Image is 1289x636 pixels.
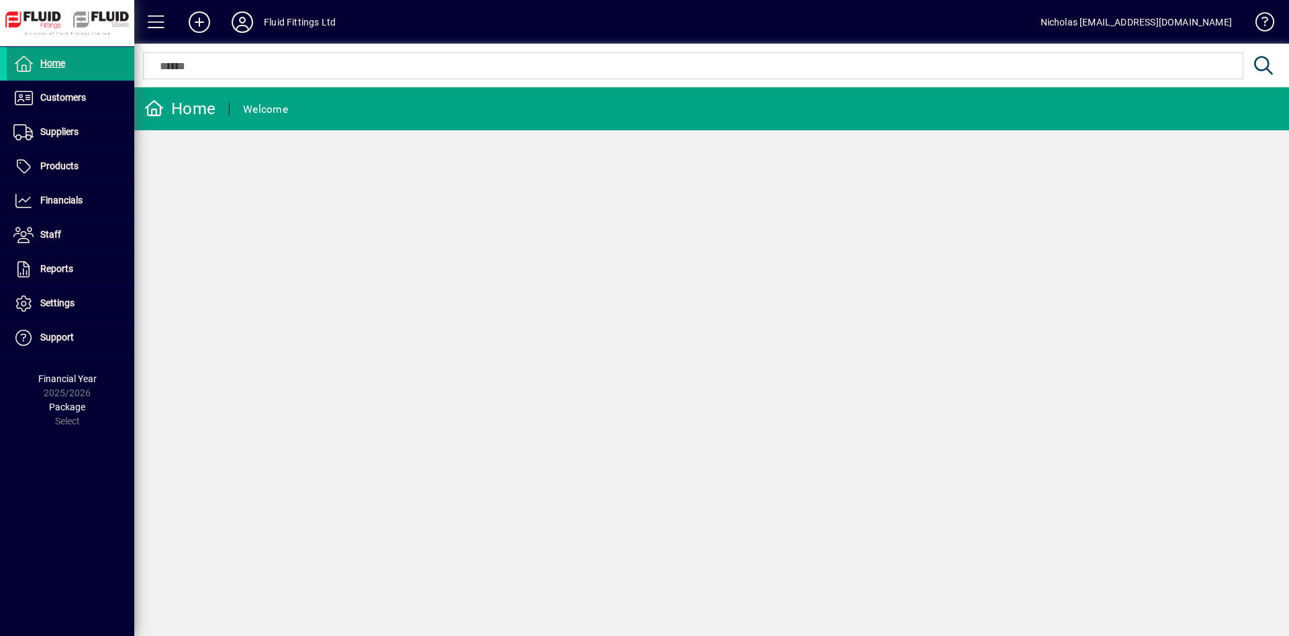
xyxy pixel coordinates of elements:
span: Financial Year [38,373,97,384]
span: Customers [40,92,86,103]
a: Products [7,150,134,183]
a: Customers [7,81,134,115]
div: Welcome [243,99,288,120]
a: Support [7,321,134,355]
div: Home [144,98,216,120]
span: Home [40,58,65,69]
a: Staff [7,218,134,252]
span: Suppliers [40,126,79,137]
span: Package [49,402,85,412]
div: Fluid Fittings Ltd [264,11,336,33]
span: Settings [40,298,75,308]
span: Reports [40,263,73,274]
button: Profile [221,10,264,34]
span: Staff [40,229,61,240]
a: Settings [7,287,134,320]
span: Financials [40,195,83,206]
a: Financials [7,184,134,218]
a: Reports [7,253,134,286]
button: Add [178,10,221,34]
span: Support [40,332,74,343]
div: Nicholas [EMAIL_ADDRESS][DOMAIN_NAME] [1041,11,1232,33]
a: Knowledge Base [1245,3,1272,46]
span: Products [40,161,79,171]
a: Suppliers [7,116,134,149]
